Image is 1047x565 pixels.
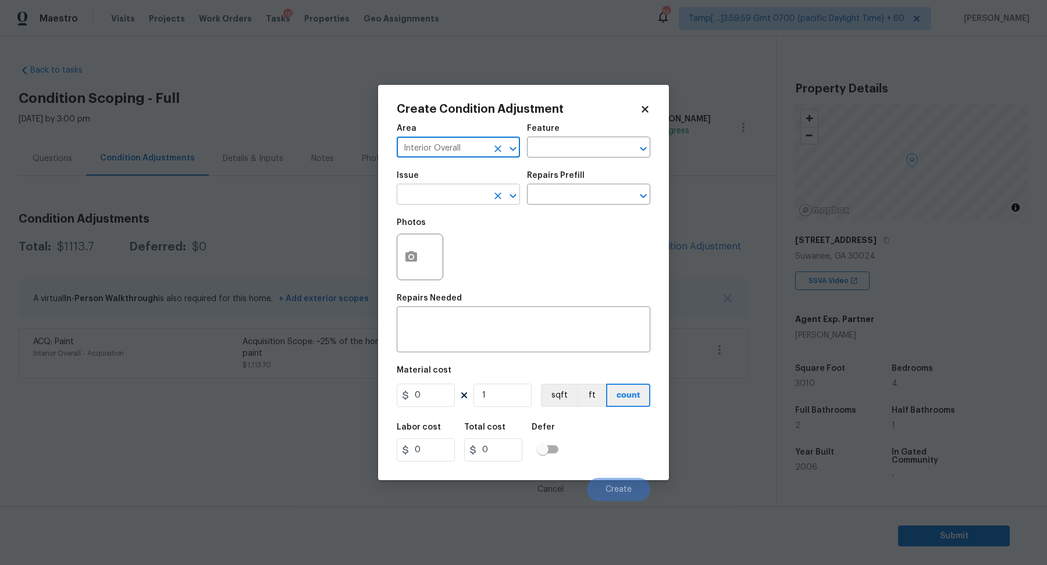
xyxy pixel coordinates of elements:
[397,124,416,133] h5: Area
[606,485,632,494] span: Create
[397,423,441,431] h5: Labor cost
[635,188,651,204] button: Open
[606,384,650,407] button: count
[397,294,462,302] h5: Repairs Needed
[532,423,555,431] h5: Defer
[490,141,506,157] button: Clear
[397,366,451,374] h5: Material cost
[537,485,564,494] span: Cancel
[541,384,577,407] button: sqft
[397,171,419,180] h5: Issue
[519,478,582,501] button: Cancel
[527,171,585,180] h5: Repairs Prefill
[490,188,506,204] button: Clear
[505,188,521,204] button: Open
[397,219,426,227] h5: Photos
[577,384,606,407] button: ft
[635,141,651,157] button: Open
[587,478,650,501] button: Create
[527,124,560,133] h5: Feature
[397,103,640,115] h2: Create Condition Adjustment
[505,141,521,157] button: Open
[464,423,505,431] h5: Total cost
